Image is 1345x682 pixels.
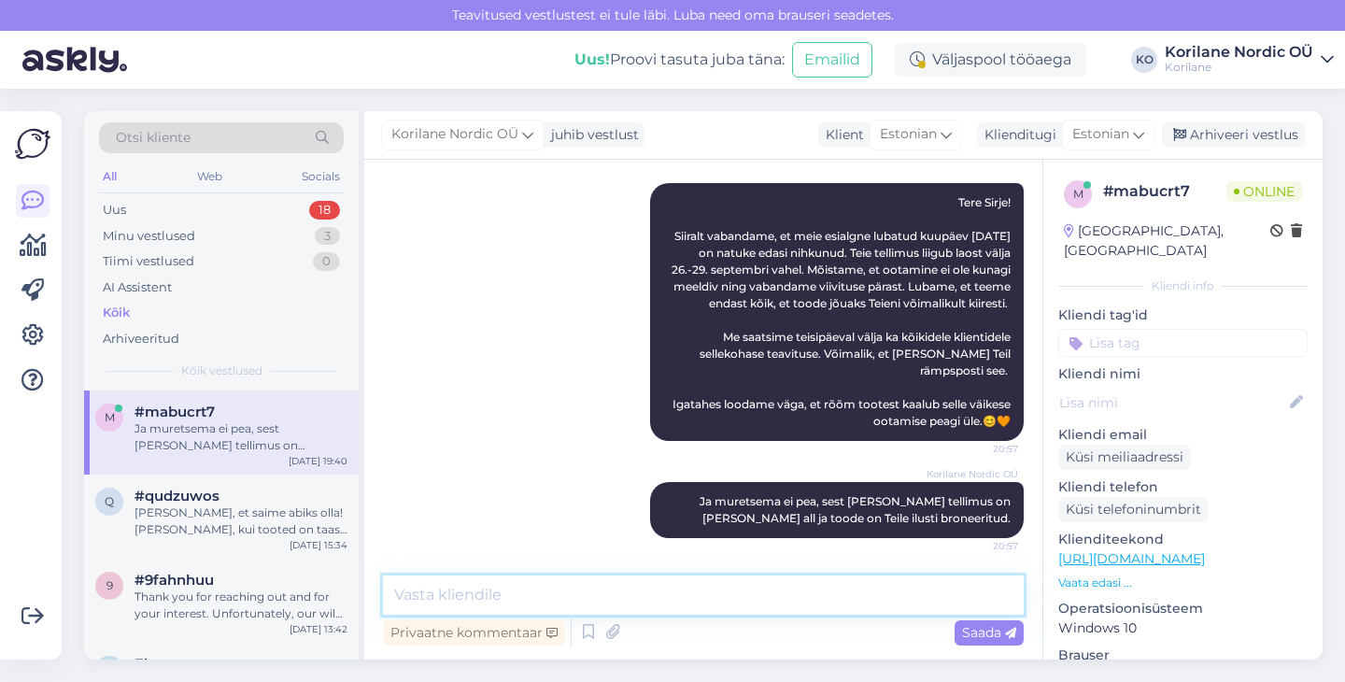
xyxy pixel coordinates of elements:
[116,128,191,148] span: Otsi kliente
[700,494,1013,525] span: Ja muretsema ei pea, sest [PERSON_NAME] tellimus on [PERSON_NAME] all ja toode on Teile ilusti br...
[193,164,226,189] div: Web
[1058,329,1308,357] input: Lisa tag
[309,201,340,220] div: 18
[1058,599,1308,618] p: Operatsioonisüsteem
[1073,187,1083,201] span: m
[818,125,864,145] div: Klient
[103,278,172,297] div: AI Assistent
[1226,181,1302,202] span: Online
[1058,445,1191,470] div: Küsi meiliaadressi
[1165,60,1313,75] div: Korilane
[134,488,219,504] span: #qudzuwos
[1058,425,1308,445] p: Kliendi email
[134,404,215,420] span: #mabucrt7
[895,43,1086,77] div: Väljaspool tööaega
[290,622,347,636] div: [DATE] 13:42
[105,494,114,508] span: q
[1058,497,1209,522] div: Küsi telefoninumbrit
[315,227,340,246] div: 3
[880,124,937,145] span: Estonian
[181,362,262,379] span: Kõik vestlused
[962,624,1016,641] span: Saada
[290,538,347,552] div: [DATE] 15:34
[1058,364,1308,384] p: Kliendi nimi
[1058,305,1308,325] p: Kliendi tag'id
[1162,122,1306,148] div: Arhiveeri vestlus
[574,49,785,71] div: Proovi tasuta juba täna:
[927,467,1018,481] span: Korilane Nordic OÜ
[391,124,518,145] span: Korilane Nordic OÜ
[313,252,340,271] div: 0
[1131,47,1157,73] div: KO
[103,201,126,220] div: Uus
[99,164,120,189] div: All
[103,304,130,322] div: Kõik
[1058,550,1205,567] a: [URL][DOMAIN_NAME]
[1058,530,1308,549] p: Klienditeekond
[1059,392,1286,413] input: Lisa nimi
[103,252,194,271] div: Tiimi vestlused
[1058,618,1308,638] p: Windows 10
[1165,45,1313,60] div: Korilane Nordic OÜ
[134,589,347,622] div: Thank you for reaching out and for your interest. Unfortunately, our wild blueberry-based product...
[1064,221,1270,261] div: [GEOGRAPHIC_DATA], [GEOGRAPHIC_DATA]
[948,539,1018,553] span: 20:57
[106,578,113,592] span: 9
[103,330,179,348] div: Arhiveeritud
[1072,124,1129,145] span: Estonian
[105,410,115,424] span: m
[134,656,163,673] span: Elys
[1058,575,1308,591] p: Vaata edasi ...
[1165,45,1334,75] a: Korilane Nordic OÜKorilane
[383,620,565,646] div: Privaatne kommentaar
[15,126,50,162] img: Askly Logo
[1103,180,1226,203] div: # mabucrt7
[544,125,639,145] div: juhib vestlust
[977,125,1056,145] div: Klienditugi
[948,442,1018,456] span: 20:57
[289,454,347,468] div: [DATE] 19:40
[792,42,872,78] button: Emailid
[1058,477,1308,497] p: Kliendi telefon
[1058,646,1308,665] p: Brauser
[1058,277,1308,294] div: Kliendi info
[134,504,347,538] div: [PERSON_NAME], et saime abiks olla! [PERSON_NAME], kui tooted on taas saadaval.
[574,50,610,68] b: Uus!
[134,420,347,454] div: Ja muretsema ei pea, sest [PERSON_NAME] tellimus on [PERSON_NAME] all ja toode on Teile ilusti br...
[298,164,344,189] div: Socials
[103,227,195,246] div: Minu vestlused
[134,572,214,589] span: #9fahnhuu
